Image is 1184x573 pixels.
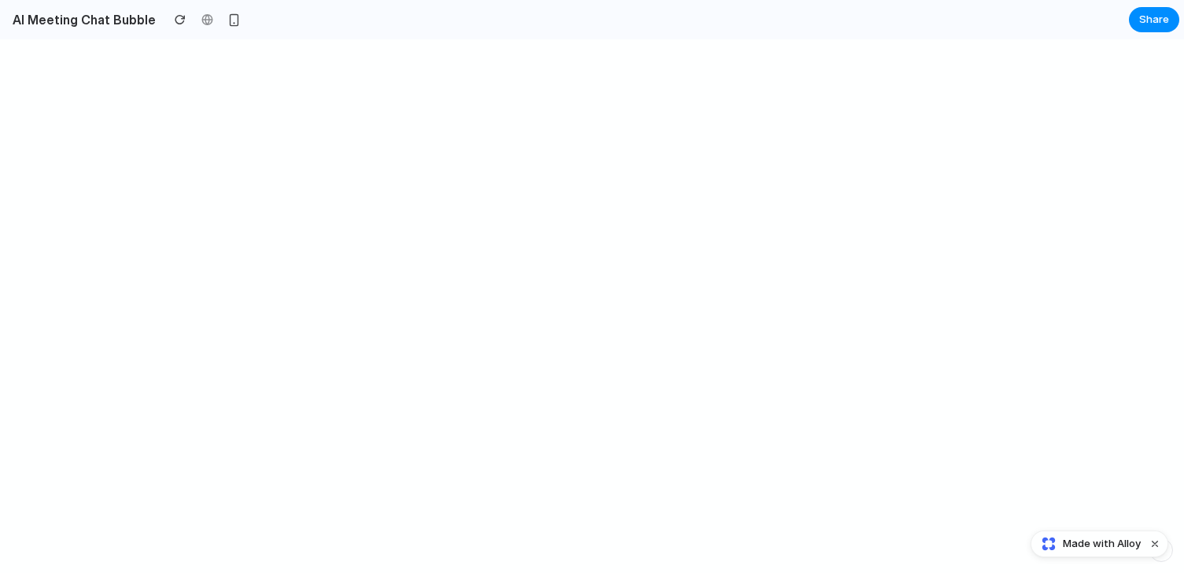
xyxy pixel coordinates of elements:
span: Made with Alloy [1063,536,1141,552]
button: Share [1129,7,1179,32]
h2: AI Meeting Chat Bubble [6,10,156,29]
a: Made with Alloy [1031,536,1142,552]
span: Share [1139,12,1169,28]
button: Dismiss watermark [1145,534,1164,553]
